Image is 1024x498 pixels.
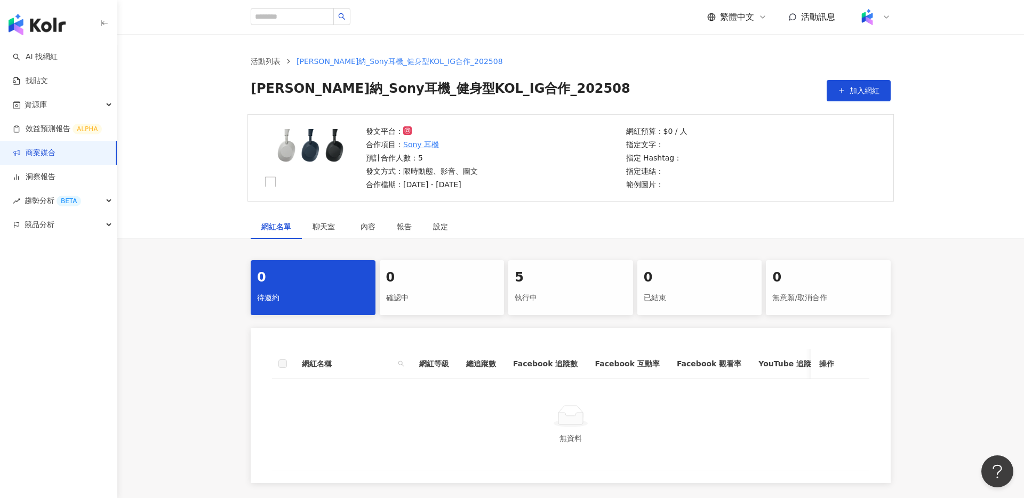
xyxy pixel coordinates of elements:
iframe: Help Scout Beacon - Open [981,455,1013,487]
span: 趨勢分析 [25,189,81,213]
p: 範例圖片： [626,179,687,190]
div: 無資料 [285,432,857,444]
span: 活動訊息 [801,12,835,22]
th: Facebook 互動率 [586,349,668,379]
div: 0 [644,269,756,287]
div: 內容 [361,221,375,232]
span: 繁體中文 [720,11,754,23]
div: 0 [386,269,498,287]
span: search [398,360,404,367]
span: 資源庫 [25,93,47,117]
p: 合作項目： [366,139,478,150]
div: 無意願/取消合作 [772,289,884,307]
span: 加入網紅 [850,86,879,95]
img: logo [9,14,66,35]
p: 合作檔期：[DATE] - [DATE] [366,179,478,190]
a: 商案媒合 [13,148,55,158]
span: 聊天室 [313,223,339,230]
div: 0 [772,269,884,287]
span: 競品分析 [25,213,54,237]
a: 效益預測報告ALPHA [13,124,102,134]
a: searchAI 找網紅 [13,52,58,62]
span: search [396,356,406,372]
a: 活動列表 [249,55,283,67]
a: Sony 耳機 [403,139,439,150]
p: 網紅預算：$0 / 人 [626,125,687,137]
a: 洞察報告 [13,172,55,182]
a: 找貼文 [13,76,48,86]
div: 0 [257,269,369,287]
th: 網紅等級 [411,349,458,379]
th: YouTube 追蹤數 [750,349,827,379]
div: 設定 [433,221,448,232]
span: rise [13,197,20,205]
span: search [338,13,346,20]
p: 指定 Hashtag： [626,152,687,164]
th: Facebook 追蹤數 [505,349,586,379]
p: 指定連結： [626,165,687,177]
th: 操作 [811,349,869,379]
div: 報告 [397,221,412,232]
button: 加入網紅 [827,80,891,101]
p: 發文方式：限時動態、影音、圖文 [366,165,478,177]
div: 確認中 [386,289,498,307]
span: [PERSON_NAME]納_Sony耳機_健身型KOL_IG合作_202508 [251,80,630,101]
div: 5 [515,269,627,287]
div: 執行中 [515,289,627,307]
p: 預計合作人數：5 [366,152,478,164]
p: 發文平台： [366,125,478,137]
p: 指定文字： [626,139,687,150]
img: Sony 耳機 [259,129,363,187]
th: 總追蹤數 [458,349,505,379]
div: 網紅名單 [261,221,291,232]
span: [PERSON_NAME]納_Sony耳機_健身型KOL_IG合作_202508 [297,57,503,66]
span: 網紅名稱 [302,358,394,370]
img: Kolr%20app%20icon%20%281%29.png [857,7,877,27]
div: 待邀約 [257,289,369,307]
th: Facebook 觀看率 [668,349,750,379]
div: 已結束 [644,289,756,307]
div: BETA [57,196,81,206]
